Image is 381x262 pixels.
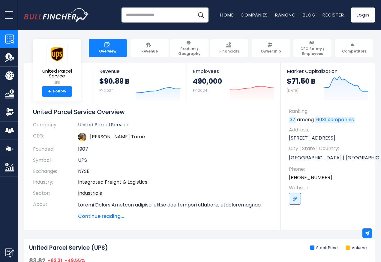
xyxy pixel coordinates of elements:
span: Phone: [289,166,369,173]
a: Companies [241,12,268,18]
strong: 490,000 [193,77,222,86]
a: Revenue [130,39,169,57]
span: Website: [289,185,369,191]
a: Login [351,8,375,23]
a: Ranking [275,12,295,18]
img: Ownership [5,108,14,117]
small: UPS [38,80,76,86]
a: [PHONE_NUMBER] [289,174,332,181]
th: CEO: [33,131,78,144]
a: Revenue $90.89 B FY 2024 [93,63,187,102]
a: Blog [303,12,315,18]
a: Product / Geography [170,39,208,57]
a: 37 [289,117,296,123]
a: Go to homepage [24,8,88,22]
p: [STREET_ADDRESS] [289,135,369,141]
a: +Follow [42,86,72,97]
span: City | State | Country: [289,145,369,152]
h2: United Parcel Service (UPS) [29,244,108,252]
td: 1907 [78,144,271,155]
span: Continue reading... [78,213,271,220]
span: Revenue [141,49,158,54]
a: ceo [90,133,145,140]
th: Founded: [33,144,78,155]
span: Ownership [261,49,281,54]
small: [DATE] [287,88,298,93]
strong: + [48,89,51,94]
td: United Parcel Service [78,122,271,131]
span: Market Capitalization [287,68,368,74]
a: Register [322,12,344,18]
span: Overview [99,49,116,54]
img: Bullfincher logo [24,8,89,22]
th: Company: [33,122,78,131]
strong: $71.50 B [287,77,316,86]
span: Address: [289,127,369,133]
small: FY 2024 [99,88,114,93]
p: among [289,116,369,123]
a: 6031 companies [315,117,355,123]
p: [GEOGRAPHIC_DATA] | [GEOGRAPHIC_DATA] | US [289,153,369,162]
img: carol-b-tome.jpg [78,133,86,141]
a: Home [220,12,233,18]
a: United Parcel Service UPS [37,44,76,86]
h1: United Parcel Service Overview [33,108,271,116]
span: Financials [219,49,239,54]
a: Financials [210,39,248,57]
span: Product / Geography [173,47,206,56]
a: Integrated Freight & Logistics [78,179,147,185]
span: United Parcel Service [38,69,76,79]
th: Symbol: [33,155,78,166]
span: Ranking: [289,108,369,115]
a: Industrials [78,190,102,197]
a: Employees 490,000 FY 2024 [187,63,280,102]
th: Industry: [33,177,78,188]
span: Revenue [99,68,181,74]
a: Overview [89,39,127,57]
strong: $90.89 B [99,77,130,86]
td: UPS [78,155,271,166]
a: Competitors [335,39,373,57]
span: Competitors [342,49,367,54]
span: Employees [193,68,274,74]
th: Exchange: [33,166,78,177]
th: Sector: [33,188,78,199]
a: Ownership [252,39,290,57]
a: Go to link [289,193,301,205]
button: Search [193,8,208,23]
th: About [33,199,78,220]
li: Stock Price [310,245,338,251]
li: Volume [346,245,367,251]
small: FY 2024 [193,88,207,93]
td: NYSE [78,166,271,177]
a: Market Capitalization $71.50 B [DATE] [281,63,374,102]
a: CEO Salary / Employees [293,39,331,57]
span: CEO Salary / Employees [296,47,329,56]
